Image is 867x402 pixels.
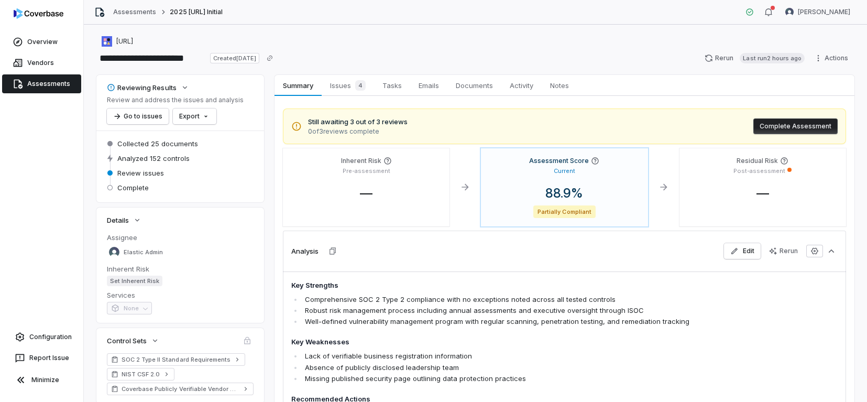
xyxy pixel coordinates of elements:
button: https://reclaim.ai/[URL] [98,32,136,51]
div: Reviewing Results [107,83,177,92]
button: Minimize [4,370,79,390]
span: [PERSON_NAME] [798,8,850,16]
span: Summary [279,79,317,92]
span: Analyzed 152 controls [117,154,190,163]
img: Elastic Admin avatar [109,247,119,257]
span: — [352,186,381,201]
span: Created [DATE] [210,53,259,63]
button: Edit [724,243,761,259]
span: Coverbase Publicly Verifiable Vendor Controls [122,385,239,393]
span: Details [107,215,129,225]
a: NIST CSF 2.0 [107,368,174,381]
span: Tasks [378,79,406,92]
dt: Services [107,290,254,300]
span: 4 [355,80,366,91]
span: Last run 2 hours ago [740,53,805,63]
span: — [748,186,777,201]
span: NIST CSF 2.0 [122,370,160,378]
button: Copy link [260,49,279,68]
a: Assessments [113,8,156,16]
h4: Assessment Score [529,157,589,165]
dt: Inherent Risk [107,264,254,274]
span: Partially Compliant [533,205,596,218]
p: Review and address the issues and analysis [107,96,244,104]
span: Notes [546,79,573,92]
h3: Analysis [291,246,319,256]
a: Coverbase Publicly Verifiable Vendor Controls [107,383,254,395]
a: Overview [2,32,81,51]
span: Still awaiting 3 out of 3 reviews [308,117,408,127]
span: Issues [326,78,370,93]
button: Control Sets [104,331,162,350]
button: Reviewing Results [104,78,192,97]
button: Details [104,211,145,230]
button: Export [173,108,216,124]
button: Kim Kambarami avatar[PERSON_NAME] [779,4,857,20]
span: Set Inherent Risk [107,276,162,286]
img: Kim Kambarami avatar [785,8,794,16]
span: Emails [414,79,443,92]
span: [URL] [116,37,133,46]
li: Lack of verifiable business registration information [302,351,728,362]
button: Complete Assessment [753,118,838,134]
li: Comprehensive SOC 2 Type 2 compliance with no exceptions noted across all tested controls [302,294,728,305]
li: Absence of publicly disclosed leadership team [302,362,728,373]
li: Well-defined vulnerability management program with regular scanning, penetration testing, and rem... [302,316,728,327]
span: 88.9 % [537,186,591,201]
h4: Residual Risk [737,157,778,165]
span: Documents [452,79,497,92]
p: Post-assessment [733,167,785,175]
span: Complete [117,183,149,192]
div: Rerun [769,247,798,255]
img: logo-D7KZi-bG.svg [14,8,63,19]
span: 2025 [URL] Initial [170,8,223,16]
h4: Inherent Risk [341,157,381,165]
button: Go to issues [107,108,169,124]
li: Missing published security page outlining data protection practices [302,373,728,384]
span: 0 of 3 reviews complete [308,127,408,136]
span: Collected 25 documents [117,139,198,148]
button: Report Issue [4,349,79,367]
h4: Key Strengths [291,280,728,291]
button: Actions [811,50,854,66]
dt: Assignee [107,233,254,242]
p: Current [554,167,575,175]
li: Robust risk management process including annual assessments and executive oversight through ISOC [302,305,728,316]
h4: Key Weaknesses [291,337,728,347]
a: Assessments [2,74,81,93]
a: SOC 2 Type II Standard Requirements [107,353,245,366]
span: Activity [506,79,537,92]
span: Review issues [117,168,164,178]
p: Pre-assessment [343,167,390,175]
a: Vendors [2,53,81,72]
button: RerunLast run2 hours ago [698,50,811,66]
span: Elastic Admin [124,248,163,256]
span: Control Sets [107,336,147,345]
a: Configuration [4,328,79,346]
button: Rerun [763,243,804,259]
span: SOC 2 Type II Standard Requirements [122,355,231,364]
